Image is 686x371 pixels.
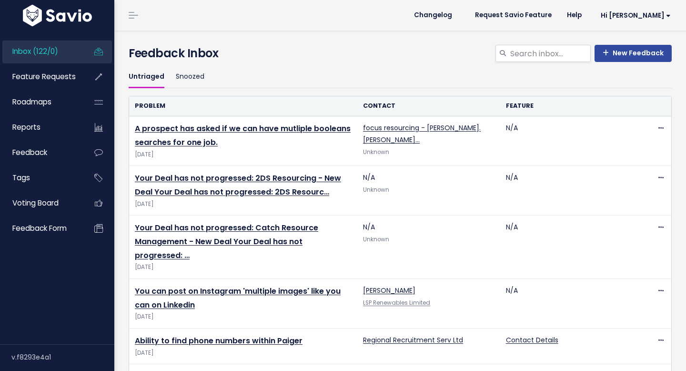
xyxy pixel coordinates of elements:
[135,335,303,346] a: Ability to find phone numbers within Paiger
[135,199,352,209] span: [DATE]
[363,335,463,345] a: Regional Recruitment Serv Ltd
[12,122,40,132] span: Reports
[357,166,500,216] td: N/A
[500,278,643,328] td: N/A
[363,123,481,144] a: focus resourcing - [PERSON_NAME].[PERSON_NAME]…
[363,299,430,307] a: LSP Renewables Limited
[2,41,79,62] a: Inbox (122/0)
[589,8,678,23] a: Hi [PERSON_NAME]
[2,217,79,239] a: Feedback form
[20,5,94,26] img: logo-white.9d6f32f41409.svg
[601,12,671,19] span: Hi [PERSON_NAME]
[129,96,357,116] th: Problem
[12,173,30,183] span: Tags
[135,262,352,272] span: [DATE]
[509,45,591,62] input: Search inbox...
[595,45,672,62] a: New Feedback
[2,142,79,164] a: Feedback
[357,96,500,116] th: Contact
[363,236,389,243] span: Unknown
[414,12,452,19] span: Changelog
[559,8,589,22] a: Help
[135,312,352,322] span: [DATE]
[176,66,204,88] a: Snoozed
[12,72,76,82] span: Feature Requests
[12,223,67,233] span: Feedback form
[135,150,352,160] span: [DATE]
[467,8,559,22] a: Request Savio Feature
[2,167,79,189] a: Tags
[500,166,643,216] td: N/A
[506,335,558,345] a: Contact Details
[2,116,79,138] a: Reports
[12,46,58,56] span: Inbox (122/0)
[135,123,351,148] a: A prospect has asked if we can have mutliple booleans searches for one job.
[12,198,59,208] span: Voting Board
[2,91,79,113] a: Roadmaps
[129,45,672,62] h4: Feedback Inbox
[363,186,389,194] span: Unknown
[129,66,672,88] ul: Filter feature requests
[12,147,47,157] span: Feedback
[363,286,415,295] a: [PERSON_NAME]
[135,286,341,310] a: You can post on Instagram 'multiple images' like you can on Linkedin
[2,66,79,88] a: Feature Requests
[357,216,500,279] td: N/A
[2,192,79,214] a: Voting Board
[135,348,352,358] span: [DATE]
[135,222,318,261] a: Your Deal has not progressed: Catch Resource Management - New Deal Your Deal has not progressed: …
[135,173,341,197] a: Your Deal has not progressed: 2DS Resourcing - New Deal Your Deal has not progressed: 2DS Resourc…
[500,96,643,116] th: Feature
[129,66,164,88] a: Untriaged
[363,148,389,156] span: Unknown
[12,97,51,107] span: Roadmaps
[11,345,114,370] div: v.f8293e4a1
[500,216,643,279] td: N/A
[500,116,643,166] td: N/A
